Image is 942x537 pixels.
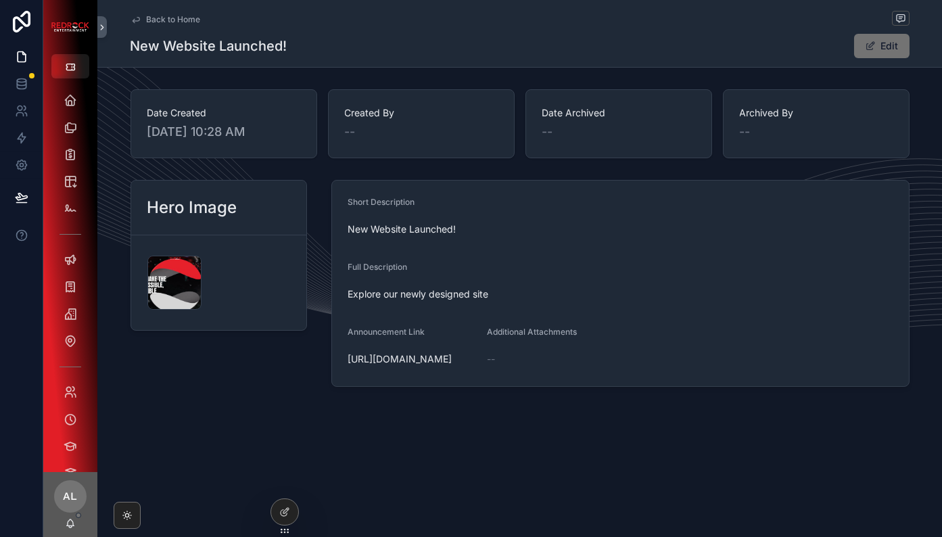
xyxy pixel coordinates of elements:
span: -- [740,122,751,141]
span: Back to Home [147,14,201,25]
span: New Website Launched! [348,223,893,236]
h1: New Website Launched! [131,37,287,55]
span: Date Archived [542,106,695,120]
a: Back to Home [131,14,201,25]
span: Announcement Link [348,327,425,337]
span: Additional Attachments [487,327,577,337]
span: [URL][DOMAIN_NAME] [348,352,476,366]
span: Short Description [348,197,415,207]
span: Full Description [348,262,408,272]
div: scrollable content [43,78,97,472]
button: Edit [854,34,910,58]
span: AL [64,488,78,505]
span: Date Created [147,106,300,120]
span: -- [487,352,495,366]
span: Explore our newly designed site [348,287,893,301]
h2: Hero Image [147,197,237,218]
span: -- [542,122,553,141]
span: -- [345,122,356,141]
span: Created By [345,106,498,120]
span: Archived By [740,106,893,120]
img: App logo [51,22,89,32]
span: [DATE] 10:28 AM [147,122,300,141]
